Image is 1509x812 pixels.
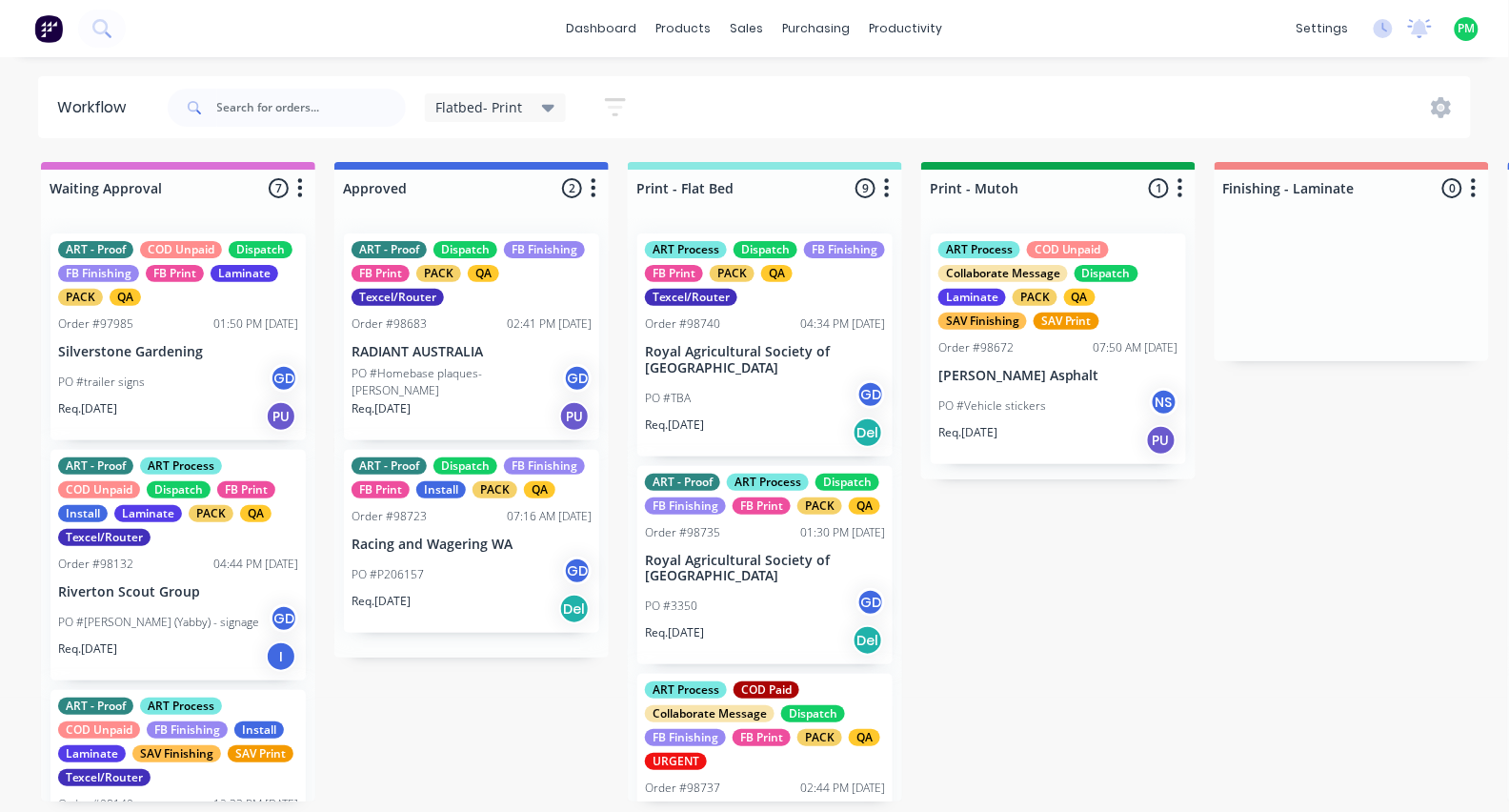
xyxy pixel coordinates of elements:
div: Laminate [114,505,182,522]
div: ART - Proof [352,457,427,475]
div: 02:41 PM [DATE] [507,315,592,333]
p: Riverton Scout Group [58,584,298,600]
div: GD [856,588,885,617]
span: Flatbed- Print [436,97,523,117]
div: QA [110,289,141,306]
p: PO #trailer signs [58,374,145,391]
div: FB Finishing [58,265,139,282]
div: Dispatch [433,457,497,475]
div: Texcel/Router [352,289,444,306]
p: PO #3350 [645,598,697,615]
p: Req. [DATE] [352,593,411,610]
p: Royal Agricultural Society of [GEOGRAPHIC_DATA] [645,344,885,376]
div: ART - Proof [352,241,427,258]
div: COD Unpaid [1027,241,1109,258]
div: COD Unpaid [140,241,222,258]
p: RADIANT AUSTRALIA [352,344,592,360]
input: Search for orders... [217,89,406,127]
div: COD Unpaid [58,481,140,498]
div: Order #98737 [645,780,720,797]
div: Texcel/Router [58,529,151,546]
div: ART - Proof [58,241,133,258]
div: Dispatch [815,474,879,491]
div: QA [468,265,499,282]
div: ART Process [645,241,727,258]
div: ART - ProofART ProcessCOD UnpaidDispatchFB PrintInstallLaminatePACKQATexcel/RouterOrder #9813204:... [50,450,306,680]
div: productivity [860,14,953,43]
div: 01:50 PM [DATE] [213,315,298,333]
p: Racing and Wagering WA [352,537,592,553]
div: 04:34 PM [DATE] [800,315,885,333]
div: FB Finishing [804,241,885,258]
div: ART ProcessCOD UnpaidCollaborate MessageDispatchLaminatePACKQASAV FinishingSAV PrintOrder #986720... [931,233,1186,464]
div: GD [270,364,298,393]
p: Req. [DATE] [58,640,117,658]
div: PACK [797,497,842,515]
div: 04:44 PM [DATE] [213,556,298,573]
p: Royal Agricultural Society of [GEOGRAPHIC_DATA] [645,553,885,585]
p: PO #TBA [645,390,691,407]
div: FB Print [352,481,410,498]
div: ART - ProofCOD UnpaidDispatchFB FinishingFB PrintLaminatePACKQAOrder #9798501:50 PM [DATE]Silvers... [50,233,306,440]
p: Req. [DATE] [58,400,117,417]
div: COD Paid [734,681,799,699]
div: GD [856,380,885,409]
div: PU [1146,425,1177,456]
div: NS [1150,388,1178,416]
p: Req. [DATE] [645,416,704,434]
div: FB Print [733,729,791,746]
div: FB Print [645,265,703,282]
div: Workflow [57,96,135,119]
div: ART - Proof [58,698,133,715]
p: PO #P206157 [352,566,424,583]
div: QA [761,265,793,282]
p: PO #Homebase plaques- [PERSON_NAME] [352,365,563,399]
div: FB Finishing [645,729,726,746]
div: 02:44 PM [DATE] [800,780,885,797]
div: Order #98132 [58,556,133,573]
div: PACK [189,505,233,522]
div: PACK [473,481,517,498]
div: ART - ProofDispatchFB FinishingFB PrintInstallPACKQAOrder #9872307:16 AM [DATE]Racing and Wagerin... [344,450,599,633]
div: Dispatch [433,241,497,258]
div: GD [563,557,592,585]
div: Order #98723 [352,508,427,525]
div: QA [849,497,880,515]
div: ART - ProofART ProcessDispatchFB FinishingFB PrintPACKQAOrder #9873501:30 PM [DATE]Royal Agricult... [637,466,893,665]
div: Texcel/Router [58,769,151,786]
div: ART - Proof [645,474,720,491]
div: 07:50 AM [DATE] [1094,339,1178,356]
div: ART Process [645,681,727,699]
p: [PERSON_NAME] Asphalt [938,368,1178,384]
div: PACK [797,729,842,746]
div: SAV Finishing [132,745,221,762]
p: Silverstone Gardening [58,344,298,360]
div: SAV Print [228,745,293,762]
div: Laminate [938,289,1006,306]
div: Order #98740 [645,315,720,333]
div: Dispatch [734,241,797,258]
div: purchasing [774,14,860,43]
div: Del [559,594,590,624]
div: sales [721,14,774,43]
div: ART Process [938,241,1020,258]
div: Del [853,417,883,448]
div: GD [270,604,298,633]
div: FB Finishing [645,497,726,515]
div: FB Print [352,265,410,282]
div: COD Unpaid [58,721,140,739]
div: FB Finishing [504,241,585,258]
div: Install [234,721,284,739]
div: PACK [416,265,461,282]
div: FB Finishing [504,457,585,475]
div: ART - Proof [58,457,133,475]
div: Order #98672 [938,339,1014,356]
div: PACK [1013,289,1057,306]
div: FB Print [217,481,275,498]
div: Laminate [211,265,278,282]
div: Order #98683 [352,315,427,333]
div: QA [849,729,880,746]
div: Order #98735 [645,524,720,541]
div: Dispatch [781,705,845,722]
div: FB Print [733,497,791,515]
